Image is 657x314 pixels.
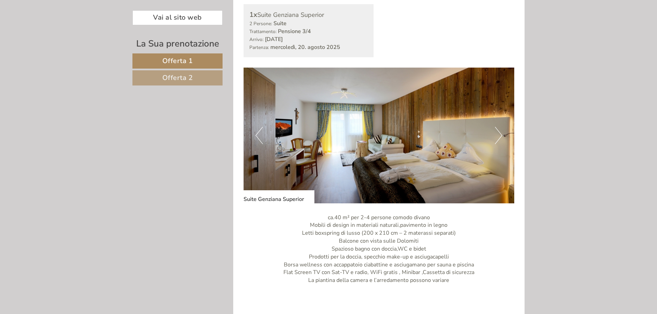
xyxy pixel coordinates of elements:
[244,68,515,203] img: image
[132,37,223,50] div: La Sua prenotazione
[244,190,314,203] div: Suite Genziana Superior
[249,20,272,27] small: 2 Persone:
[249,10,368,20] div: Suite Genziana Superior
[495,127,502,144] button: Next
[162,56,193,65] span: Offerta 1
[249,36,263,43] small: Arrivo:
[270,43,340,51] b: mercoledì, 20. agosto 2025
[249,28,277,35] small: Trattamento:
[249,10,257,19] b: 1x
[256,127,263,144] button: Previous
[244,214,515,285] p: ca.40 m² per 2-4 persone comodo divano Mobili di design in materiali naturali,pavimento in legno ...
[249,44,269,51] small: Partenza:
[273,20,287,27] b: Suite
[265,36,283,43] b: [DATE]
[162,73,193,82] span: Offerta 2
[132,10,223,25] a: Vai al sito web
[278,28,311,35] b: Pensione 3/4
